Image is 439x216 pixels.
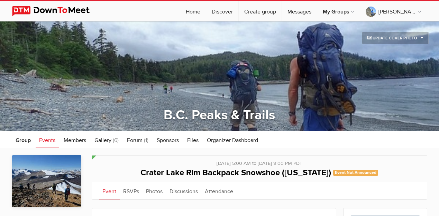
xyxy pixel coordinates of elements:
[91,131,122,148] a: Gallery (6)
[164,107,275,123] a: B.C. Peaks & Trails
[362,32,429,44] a: Update Cover Photo
[124,131,152,148] a: Forum (1)
[166,182,201,199] a: Discussions
[12,155,81,207] img: B.C. Peaks & Trails
[201,182,237,199] a: Attendance
[143,182,166,199] a: Photos
[239,1,282,21] a: Create group
[184,131,202,148] a: Files
[94,137,111,144] span: Gallery
[317,1,360,21] a: My Groups
[36,131,59,148] a: Events
[16,137,31,144] span: Group
[180,1,206,21] a: Home
[39,137,55,144] span: Events
[140,168,331,178] span: Crater Lake Rim Backpack Snowshoe ([US_STATE])
[64,137,86,144] span: Members
[99,182,120,199] a: Event
[360,1,427,21] a: [PERSON_NAME]
[206,1,238,21] a: Discover
[203,131,262,148] a: Organizer Dashboard
[144,137,148,144] span: (1)
[12,131,34,148] a: Group
[282,1,317,21] a: Messages
[153,131,182,148] a: Sponsors
[187,137,199,144] span: Files
[99,156,420,167] div: [DATE] 5:00 AM to [DATE] 9:00 PM PDT
[157,137,179,144] span: Sponsors
[12,6,100,16] img: DownToMeet
[120,182,143,199] a: RSVPs
[60,131,90,148] a: Members
[127,137,143,144] span: Forum
[333,170,378,176] span: Event Not Announced
[207,137,258,144] span: Organizer Dashboard
[113,137,119,144] span: (6)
